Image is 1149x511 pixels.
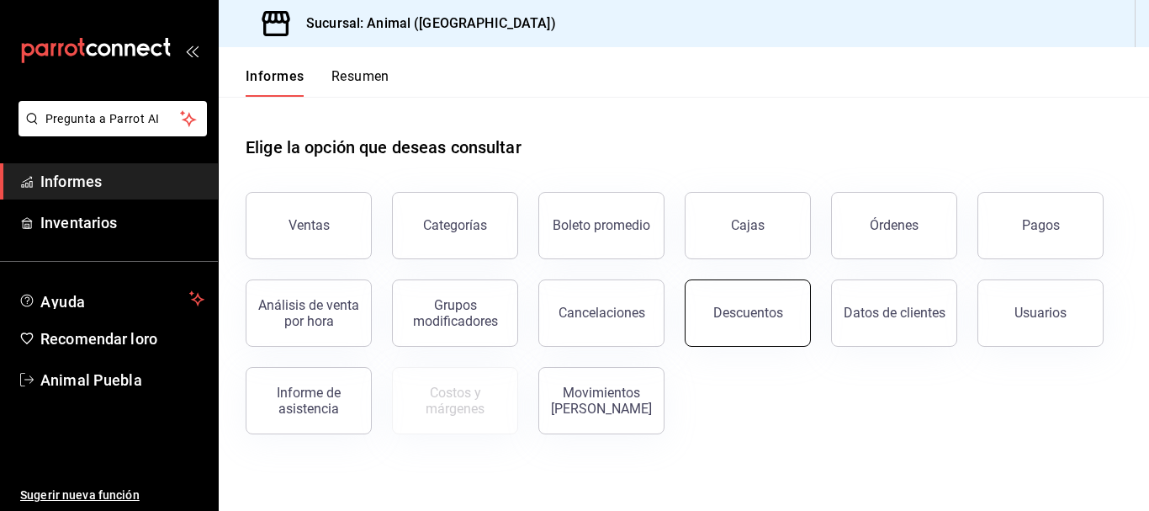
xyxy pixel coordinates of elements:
[246,192,372,259] button: Ventas
[977,279,1104,347] button: Usuarios
[246,137,522,157] font: Elige la opción que deseas consultar
[12,122,207,140] a: Pregunta a Parrot AI
[19,101,207,136] button: Pregunta a Parrot AI
[277,385,341,417] font: Informe de asistencia
[426,385,484,417] font: Costos y márgenes
[20,488,140,502] font: Sugerir nueva función
[1014,305,1067,321] font: Usuarios
[306,15,556,31] font: Sucursal: Animal ([GEOGRAPHIC_DATA])
[538,367,665,434] button: Movimientos [PERSON_NAME]
[844,305,945,321] font: Datos de clientes
[977,192,1104,259] button: Pagos
[870,217,919,233] font: Órdenes
[40,214,117,232] font: Inventarios
[559,305,645,321] font: Cancelaciones
[538,279,665,347] button: Cancelaciones
[423,217,487,233] font: Categorías
[392,192,518,259] button: Categorías
[40,371,142,389] font: Animal Puebla
[392,279,518,347] button: Grupos modificadores
[392,367,518,434] button: Contrata inventarios para ver este informe
[551,385,652,417] font: Movimientos [PERSON_NAME]
[685,279,811,347] button: Descuentos
[831,192,957,259] button: Órdenes
[40,330,157,348] font: Recomendar loro
[246,67,389,97] div: pestañas de navegación
[258,297,359,329] font: Análisis de venta por hora
[289,217,330,233] font: Ventas
[553,217,650,233] font: Boleto promedio
[246,367,372,434] button: Informe de asistencia
[246,68,304,84] font: Informes
[731,217,765,233] font: Cajas
[713,305,783,321] font: Descuentos
[685,192,811,259] button: Cajas
[246,279,372,347] button: Análisis de venta por hora
[40,293,86,311] font: Ayuda
[1022,217,1060,233] font: Pagos
[45,112,160,125] font: Pregunta a Parrot AI
[831,279,957,347] button: Datos de clientes
[331,68,389,84] font: Resumen
[413,297,498,329] font: Grupos modificadores
[538,192,665,259] button: Boleto promedio
[40,173,102,190] font: Informes
[185,44,199,57] button: abrir_cajón_menú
